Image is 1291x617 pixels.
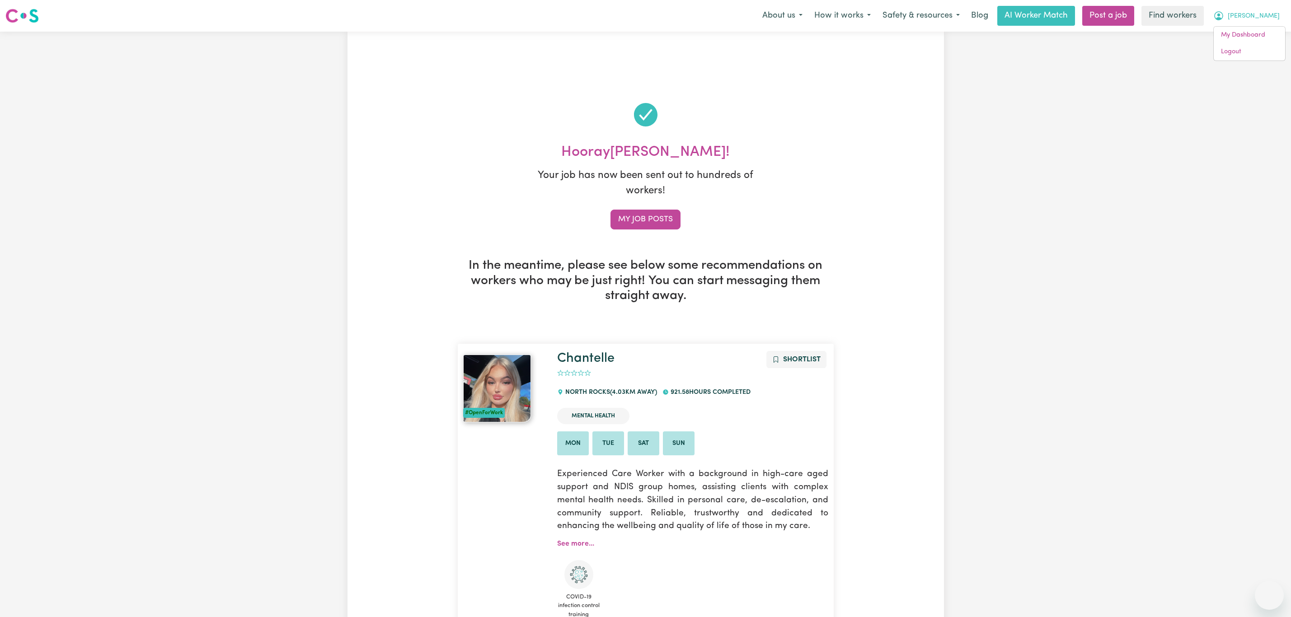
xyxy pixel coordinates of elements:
a: My Dashboard [1214,27,1285,44]
a: My job posts [610,210,681,229]
button: How it works [808,6,877,25]
a: Chantelle [557,352,615,365]
span: ( 4.03 km away) [610,389,657,396]
a: Logout [1214,43,1285,61]
iframe: Button to launch messaging window, conversation in progress [1255,581,1284,610]
div: 921.58 hours completed [662,380,756,405]
div: add rating by typing an integer from 0 to 5 or pressing arrow keys [557,368,591,379]
li: Available on Sat [628,431,659,456]
a: Post a job [1082,6,1134,26]
li: Available on Tue [592,431,624,456]
a: AI Worker Match [997,6,1075,26]
span: [PERSON_NAME] [1228,11,1280,21]
p: Your job has now been sent out to hundreds of workers! [533,168,759,198]
a: See more... [557,540,594,547]
div: My Account [1213,26,1286,61]
li: Available on Sun [663,431,695,456]
h3: In the meantime, please see below some recommendations on workers who may be just right! You can ... [452,258,839,304]
img: Careseekers logo [5,8,39,24]
button: Add to shortlist [766,351,826,368]
img: View Chantelle's profile [463,355,531,422]
button: My Account [1207,6,1286,25]
button: About us [756,6,808,25]
a: Blog [966,6,994,26]
div: #OpenForWork [463,408,505,418]
h2: Hooray [PERSON_NAME] ! [452,144,839,161]
a: Find workers [1141,6,1204,26]
a: Chantelle#OpenForWork [463,355,546,422]
div: NORTH ROCKS [557,380,662,405]
li: Available on Mon [557,431,589,456]
button: Safety & resources [877,6,966,25]
span: Shortlist [783,356,821,363]
a: Careseekers logo [5,5,39,26]
img: CS Academy: COVID-19 Infection Control Training course completed [564,560,593,589]
p: Experienced Care Worker with a background in high-care aged support and NDIS group homes, assisti... [557,463,828,538]
li: Mental Health [557,408,629,424]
